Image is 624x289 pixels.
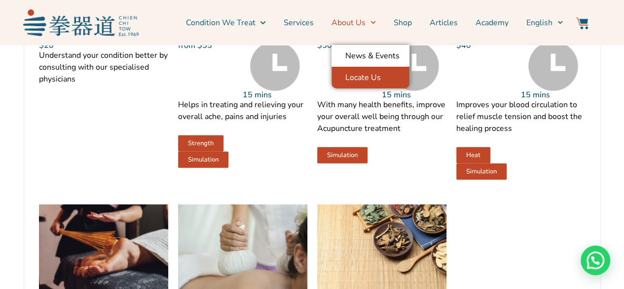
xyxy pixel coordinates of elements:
a: News & Events [331,45,409,67]
span: Strength [188,140,214,147]
span: Simulation [188,157,219,163]
p: from $55 [178,41,243,49]
p: Understand your condition better by consulting with our specialised physicians [39,49,168,85]
p: 15 mins [382,91,446,99]
a: Locate Us [331,67,409,88]
p: 15 mins [243,91,307,99]
img: Website Icon-03 [576,17,588,29]
span: Simulation [327,152,358,159]
a: Shop [394,10,412,35]
a: Condition We Treat [185,10,265,35]
p: 15 mins [521,91,586,99]
a: English [526,10,563,35]
p: $20 [39,41,168,49]
a: Simulation [178,152,228,168]
p: With many health benefits, improve your overall well being through our Acupuncture treatment [317,99,446,134]
a: Heat [456,147,490,164]
a: Strength [178,135,223,152]
a: Articles [430,10,458,35]
span: Heat [466,152,480,159]
nav: Menu [144,10,563,35]
a: Academy [476,10,509,35]
span: English [526,17,552,29]
p: $40 [456,41,521,49]
a: Simulation [317,147,367,164]
img: Time Grey [389,41,439,91]
a: Simulation [456,164,507,180]
img: Time Grey [250,41,300,91]
a: Services [284,10,314,35]
p: Improves your blood circulation to relief muscle tension and boost the healing process [456,99,586,134]
a: About Us [331,10,376,35]
img: Time Grey [528,41,578,91]
span: Simulation [466,168,497,175]
p: Helps in treating and relieving your overall ache, pains and injuries [178,99,307,123]
p: $50 [317,41,382,49]
ul: About Us [331,45,409,88]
